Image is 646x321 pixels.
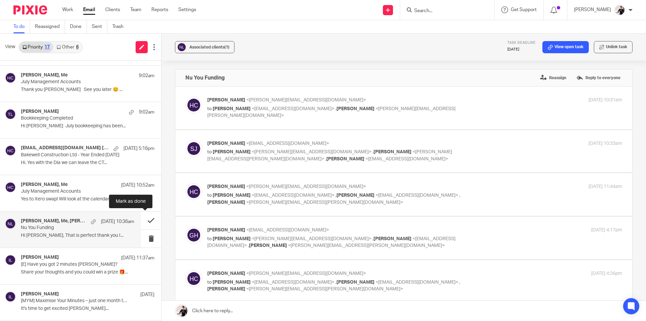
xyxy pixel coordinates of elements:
[246,141,329,146] span: <[EMAIL_ADDRESS][DOMAIN_NAME]>
[97,50,161,73] img: Swoop Funding
[40,111,50,121] img: Instagram
[252,280,334,285] span: <[EMAIL_ADDRESS][DOMAIN_NAME]>
[507,41,536,44] span: Task deadline
[594,41,633,53] button: Unlink task
[112,20,129,33] a: Trash
[5,255,16,265] img: svg%3E
[139,109,154,116] p: 9:02am
[185,74,225,81] h4: Nu You Funding
[574,6,611,13] p: [PERSON_NAME]
[207,228,245,232] span: [PERSON_NAME]
[207,271,245,276] span: [PERSON_NAME]
[105,6,120,13] a: Clients
[373,236,411,241] span: [PERSON_NAME]
[288,243,445,248] span: <[PERSON_NAME][EMAIL_ADDRESS][PERSON_NAME][DOMAIN_NAME]>
[5,109,16,120] img: svg%3E
[139,72,154,79] p: 9:02am
[123,145,154,152] p: [DATE] 5:16pm
[62,6,73,13] a: Work
[207,141,245,146] span: [PERSON_NAME]
[185,97,202,114] img: svg%3E
[373,150,411,154] span: [PERSON_NAME]
[70,20,87,33] a: Done
[178,6,196,13] a: Settings
[213,280,251,285] span: [PERSON_NAME]
[213,193,251,198] span: [PERSON_NAME]
[252,193,334,198] span: <[EMAIL_ADDRESS][DOMAIN_NAME]>
[21,269,154,275] p: Share your thoughts and you could win a prize 🎁...
[21,182,68,188] h4: [PERSON_NAME], Me
[21,262,128,267] p: [E] Have you got 2 minutes [PERSON_NAME]?
[175,41,235,53] button: Associated clients(1)
[21,87,154,93] p: Thank you [PERSON_NAME] See you later 😊 ...
[507,47,536,52] p: [DATE]
[21,218,87,224] h4: [PERSON_NAME], Me, [PERSON_NAME]
[335,106,336,111] span: ,
[325,157,326,161] span: ,
[588,97,622,104] p: [DATE] 10:31am
[44,45,50,50] div: 17
[372,236,373,241] span: ,
[21,225,112,231] p: Nu You Funding
[336,106,374,111] span: [PERSON_NAME]
[614,5,625,15] img: AV307615.jpg
[35,20,65,33] a: Reassigned
[13,111,23,121] img: Twitter
[207,200,245,205] span: [PERSON_NAME]
[54,111,63,121] img: Tiktok
[21,72,68,78] h4: [PERSON_NAME], Me
[21,233,134,238] p: Hi [PERSON_NAME], That is perfect thank you I...
[83,6,95,13] a: Email
[224,45,229,49] span: (1)
[21,196,154,202] p: Yes to Xero swap! Will look at the calendar re...
[121,182,154,189] p: [DATE] 10:52am
[140,291,154,298] p: [DATE]
[5,145,16,156] img: svg%3E
[246,287,403,291] span: <[PERSON_NAME][EMAIL_ADDRESS][PERSON_NAME][DOMAIN_NAME]>
[207,98,245,102] span: [PERSON_NAME]
[459,280,460,285] span: ,
[21,145,110,151] h4: [EMAIL_ADDRESS][DOMAIN_NAME] [EMAIL_ADDRESS][DOMAIN_NAME], Me
[246,184,366,189] span: <[PERSON_NAME][EMAIL_ADDRESS][DOMAIN_NAME]>
[591,227,622,234] p: [DATE] 4:17pm
[10,48,33,53] div: 07575176556
[185,140,202,157] img: svg%3E
[21,306,154,312] p: It's time to get excited [PERSON_NAME]...
[207,287,245,291] span: [PERSON_NAME]
[27,111,36,121] img: Facebook
[76,45,79,50] div: 6
[588,140,622,147] p: [DATE] 10:33am
[21,189,128,194] p: July Management Accounts
[335,280,336,285] span: ,
[21,109,59,115] h4: [PERSON_NAME]
[10,65,45,70] a: [DOMAIN_NAME]
[249,243,287,248] span: [PERSON_NAME]
[101,218,134,225] p: [DATE] 10:36am
[21,160,154,166] p: Hi. Yes with the Dla we can leave the CT...
[53,42,82,53] a: Other6
[151,6,168,13] a: Reports
[575,73,622,83] label: Reply to everyone
[326,157,364,161] span: [PERSON_NAME]
[213,106,251,111] span: [PERSON_NAME]
[189,45,229,49] span: Associated clients
[511,7,537,12] span: Get Support
[207,150,212,154] span: to
[5,182,16,193] img: svg%3E
[185,270,202,287] img: svg%3E
[185,227,202,244] img: svg%3E
[246,271,366,276] span: <[PERSON_NAME][EMAIL_ADDRESS][DOMAIN_NAME]>
[372,150,373,154] span: ,
[336,280,374,285] span: [PERSON_NAME]
[5,72,16,83] img: svg%3E
[375,193,458,198] span: <[EMAIL_ADDRESS][DOMAIN_NAME]>
[21,79,128,85] p: July Management Accounts
[185,183,202,200] img: svg%3E
[207,193,212,198] span: to
[335,193,336,198] span: ,
[252,236,371,241] span: <[PERSON_NAME][EMAIL_ADDRESS][DOMAIN_NAME]>
[207,106,212,111] span: to
[213,150,251,154] span: [PERSON_NAME]
[13,5,47,14] img: Pixie
[207,280,212,285] span: to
